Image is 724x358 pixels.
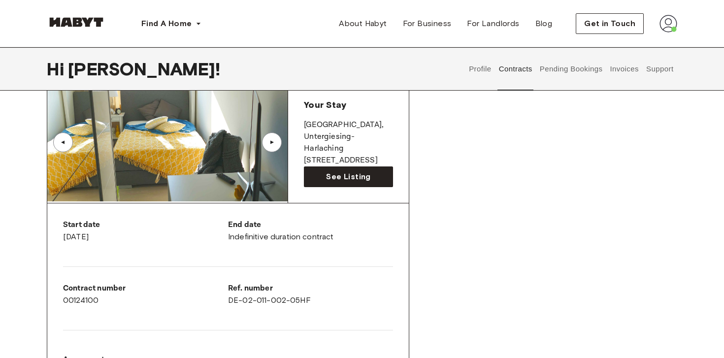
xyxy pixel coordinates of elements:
p: Ref. number [228,283,393,294]
img: Habyt [47,17,106,27]
a: See Listing [304,166,393,187]
button: Support [645,47,675,91]
p: Start date [63,219,228,231]
a: For Landlords [459,14,527,33]
span: Get in Touch [584,18,635,30]
span: For Landlords [467,18,519,30]
p: End date [228,219,393,231]
span: Blog [535,18,553,30]
p: Contract number [63,283,228,294]
div: ▲ [58,139,68,145]
button: Get in Touch [576,13,644,34]
p: [GEOGRAPHIC_DATA] , Untergiesing-Harlaching [304,119,393,155]
img: Image of the room [47,83,288,201]
img: avatar [659,15,677,33]
a: About Habyt [331,14,395,33]
a: Blog [527,14,560,33]
button: Pending Bookings [538,47,604,91]
button: Invoices [609,47,640,91]
div: ▲ [267,139,277,145]
span: Your Stay [304,99,346,110]
span: See Listing [326,171,370,183]
p: [STREET_ADDRESS] [304,155,393,166]
span: Hi [47,59,68,79]
a: For Business [395,14,460,33]
span: For Business [403,18,452,30]
div: [DATE] [63,219,228,243]
div: user profile tabs [465,47,677,91]
span: [PERSON_NAME] ! [68,59,220,79]
div: DE-02-011-002-05HF [228,283,393,306]
div: 00124100 [63,283,228,306]
button: Find A Home [133,14,209,33]
button: Contracts [497,47,533,91]
button: Profile [468,47,493,91]
span: About Habyt [339,18,387,30]
div: Indefinitive duration contract [228,219,393,243]
span: Find A Home [141,18,192,30]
